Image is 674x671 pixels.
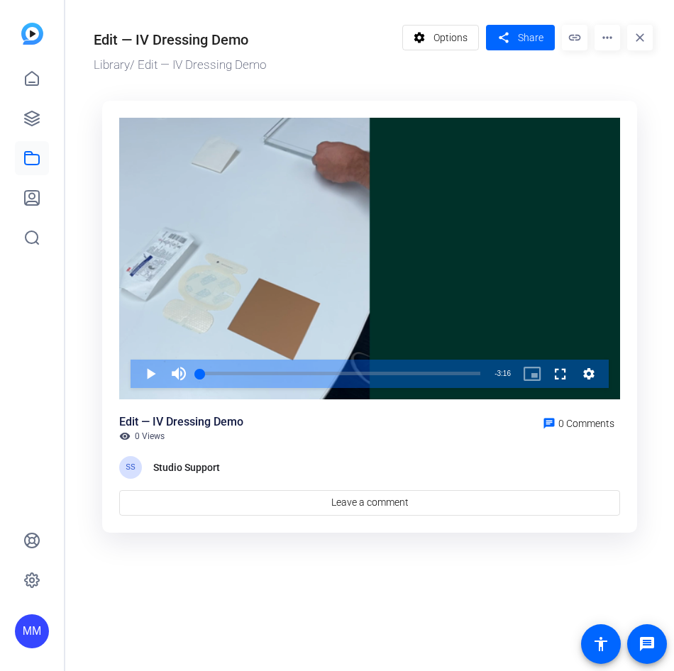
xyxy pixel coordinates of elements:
[135,431,165,442] span: 0 Views
[119,118,620,399] div: Video Player
[94,57,130,72] a: Library
[94,56,395,74] div: / Edit — IV Dressing Demo
[495,370,497,377] span: -
[627,25,653,50] mat-icon: close
[639,636,656,653] mat-icon: message
[136,360,165,388] button: Play
[411,24,429,51] mat-icon: settings
[94,29,248,50] div: Edit — IV Dressing Demo
[543,417,556,430] mat-icon: chat
[546,360,575,388] button: Fullscreen
[497,370,511,377] span: 3:16
[433,24,468,51] span: Options
[165,360,193,388] button: Mute
[595,25,620,50] mat-icon: more_horiz
[119,490,620,516] a: Leave a comment
[331,495,409,510] span: Leave a comment
[200,372,480,375] div: Progress Bar
[562,25,587,50] mat-icon: link
[153,459,224,476] div: Studio Support
[592,636,609,653] mat-icon: accessibility
[21,23,43,45] img: blue-gradient.svg
[119,431,131,442] mat-icon: visibility
[495,28,512,48] mat-icon: share
[119,456,142,479] div: SS
[518,30,543,45] span: Share
[15,614,49,648] div: MM
[486,25,555,50] button: Share
[119,414,243,431] div: Edit — IV Dressing Demo
[537,414,620,431] a: 0 Comments
[558,418,614,429] span: 0 Comments
[518,360,546,388] button: Picture-in-Picture
[402,25,480,50] button: Options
